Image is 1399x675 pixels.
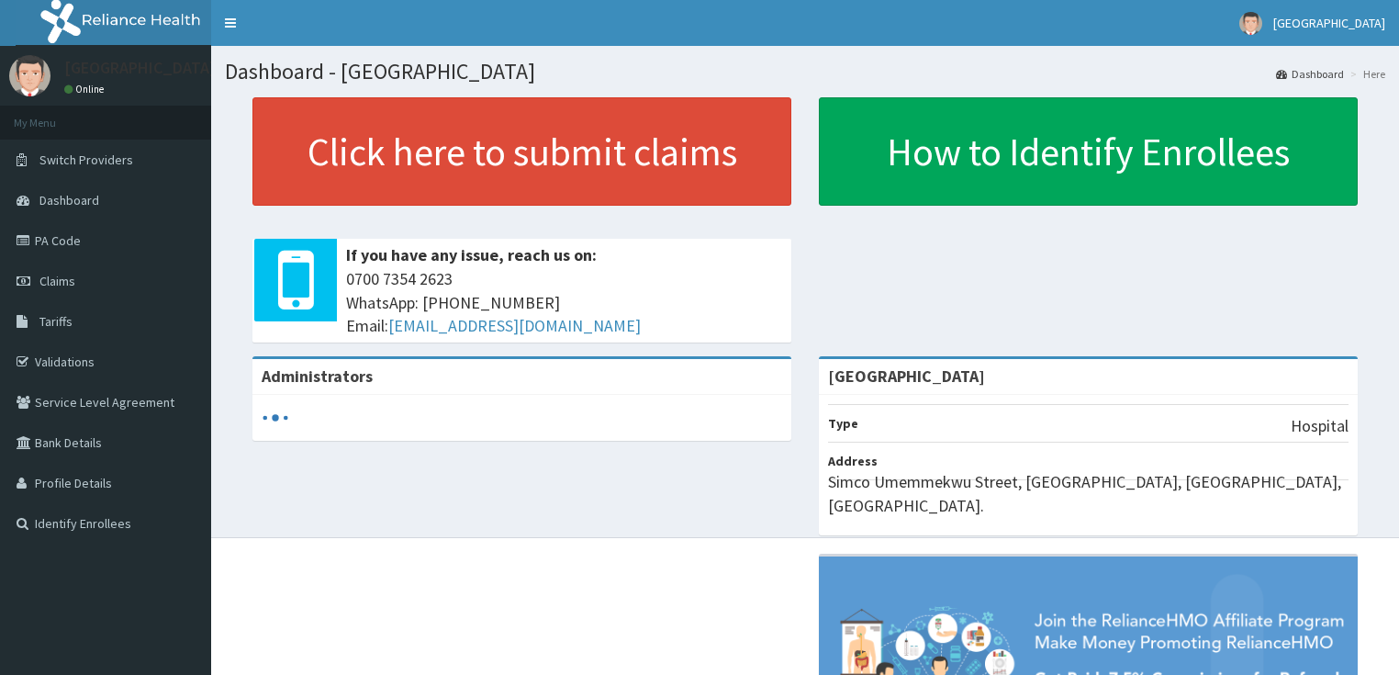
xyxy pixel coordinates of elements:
[346,267,782,338] span: 0700 7354 2623 WhatsApp: [PHONE_NUMBER] Email:
[9,55,50,96] img: User Image
[225,60,1385,84] h1: Dashboard - [GEOGRAPHIC_DATA]
[64,60,216,76] p: [GEOGRAPHIC_DATA]
[252,97,791,206] a: Click here to submit claims
[828,366,985,387] strong: [GEOGRAPHIC_DATA]
[39,313,73,330] span: Tariffs
[1346,66,1385,82] li: Here
[828,470,1349,517] p: Simco Umemmekwu Street, [GEOGRAPHIC_DATA], [GEOGRAPHIC_DATA], [GEOGRAPHIC_DATA].
[828,415,858,432] b: Type
[39,192,99,208] span: Dashboard
[1291,414,1349,438] p: Hospital
[262,404,289,432] svg: audio-loading
[1273,15,1385,31] span: [GEOGRAPHIC_DATA]
[39,273,75,289] span: Claims
[828,453,878,469] b: Address
[262,366,373,387] b: Administrators
[819,97,1358,206] a: How to Identify Enrollees
[346,244,597,265] b: If you have any issue, reach us on:
[1239,12,1262,35] img: User Image
[388,315,641,336] a: [EMAIL_ADDRESS][DOMAIN_NAME]
[1276,66,1344,82] a: Dashboard
[39,152,133,168] span: Switch Providers
[64,83,108,96] a: Online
